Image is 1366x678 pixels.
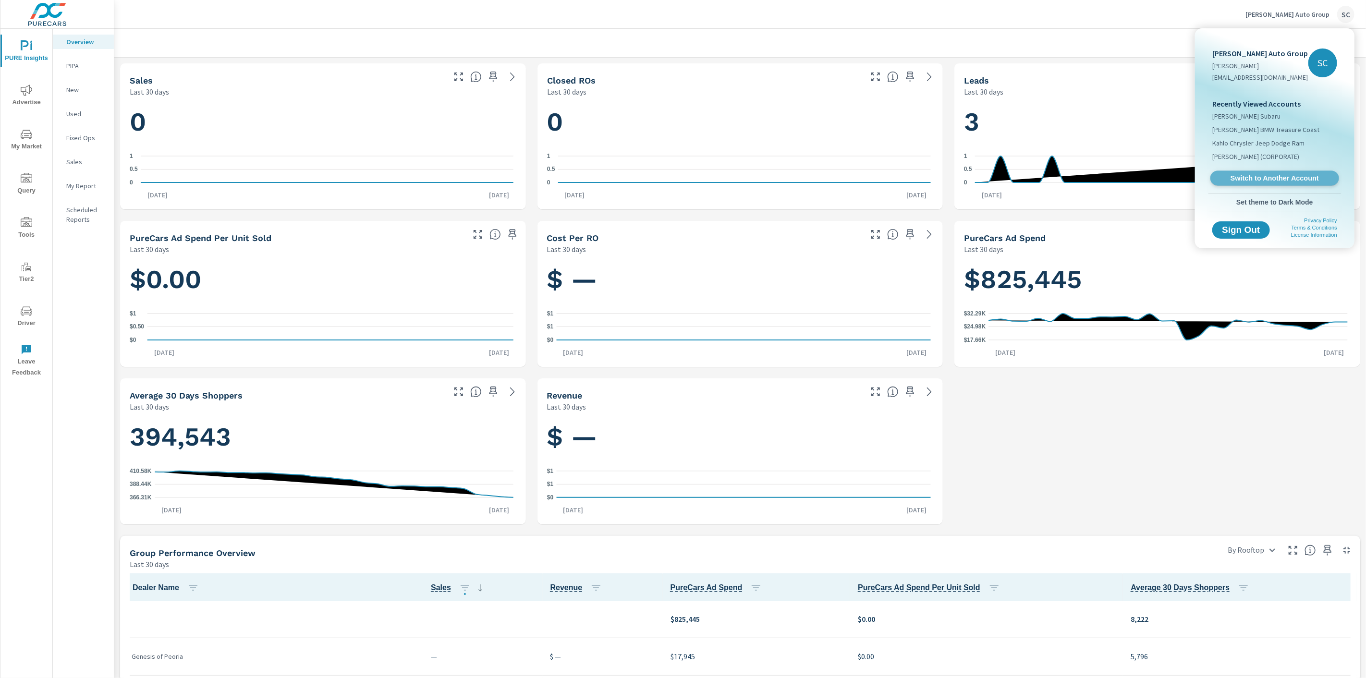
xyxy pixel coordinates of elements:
span: Set theme to Dark Mode [1212,198,1337,206]
a: Switch to Another Account [1210,171,1339,186]
span: Sign Out [1220,226,1262,234]
span: [PERSON_NAME] BMW Treasure Coast [1212,125,1319,134]
button: Set theme to Dark Mode [1208,194,1341,211]
span: [PERSON_NAME] (CORPORATE) [1212,152,1299,161]
p: Recently Viewed Accounts [1212,98,1337,109]
span: [PERSON_NAME] Subaru [1212,111,1281,121]
p: [PERSON_NAME] Auto Group [1212,48,1308,59]
div: SC [1308,48,1337,77]
a: Terms & Conditions [1292,225,1337,230]
p: [PERSON_NAME] [1212,61,1308,71]
span: Kahlo Chrysler Jeep Dodge Ram [1212,138,1305,148]
a: License Information [1291,232,1337,238]
button: Sign Out [1212,221,1270,239]
span: Switch to Another Account [1216,174,1333,183]
a: Privacy Policy [1305,218,1337,223]
p: [EMAIL_ADDRESS][DOMAIN_NAME] [1212,73,1308,82]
